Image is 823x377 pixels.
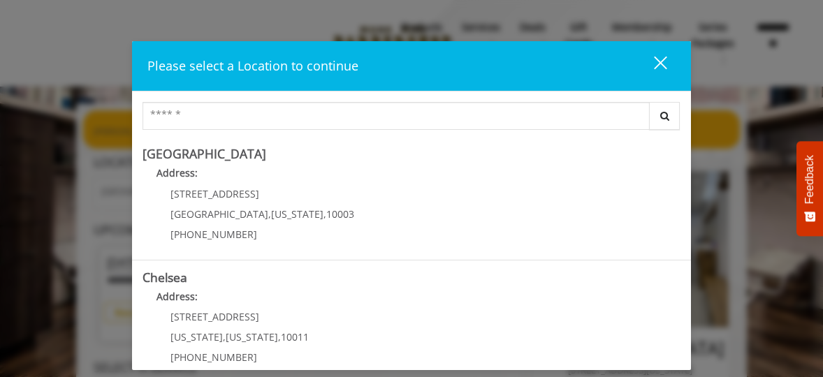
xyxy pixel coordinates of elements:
[628,52,676,80] button: close dialog
[170,207,268,221] span: [GEOGRAPHIC_DATA]
[223,330,226,343] span: ,
[657,111,673,121] i: Search button
[143,269,187,286] b: Chelsea
[271,207,323,221] span: [US_STATE]
[268,207,271,221] span: ,
[143,102,650,130] input: Search Center
[170,187,259,200] span: [STREET_ADDRESS]
[638,55,666,76] div: close dialog
[796,141,823,236] button: Feedback - Show survey
[170,228,257,241] span: [PHONE_NUMBER]
[323,207,326,221] span: ,
[803,155,816,204] span: Feedback
[156,166,198,179] b: Address:
[326,207,354,221] span: 10003
[278,330,281,343] span: ,
[170,310,259,323] span: [STREET_ADDRESS]
[170,350,257,364] span: [PHONE_NUMBER]
[147,57,358,74] span: Please select a Location to continue
[156,290,198,303] b: Address:
[170,330,223,343] span: [US_STATE]
[281,330,309,343] span: 10011
[143,145,266,162] b: [GEOGRAPHIC_DATA]
[226,330,278,343] span: [US_STATE]
[143,102,680,137] div: Center Select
